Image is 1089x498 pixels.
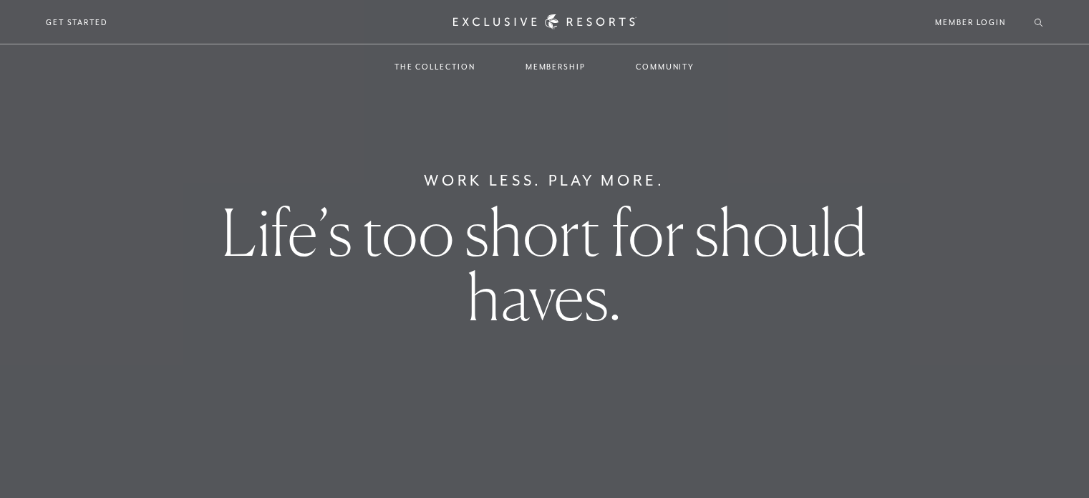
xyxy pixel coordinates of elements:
a: Membership [511,46,600,87]
h1: Life’s too short for should haves. [190,200,899,329]
a: Community [621,46,709,87]
a: Member Login [935,16,1006,29]
h6: Work Less. Play More. [424,169,665,192]
a: The Collection [380,46,490,87]
a: Get Started [46,16,108,29]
